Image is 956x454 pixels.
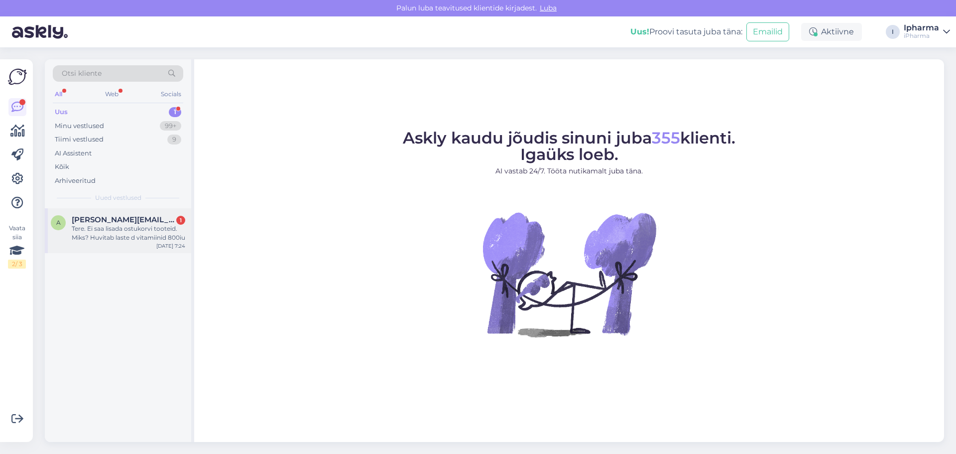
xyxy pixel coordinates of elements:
a: IpharmaiPharma [904,24,950,40]
span: Askly kaudu jõudis sinuni juba klienti. Igaüks loeb. [403,128,735,164]
div: All [53,88,64,101]
div: Web [103,88,120,101]
div: Aktiivne [801,23,862,41]
div: 99+ [160,121,181,131]
div: [DATE] 7:24 [156,242,185,250]
img: Askly Logo [8,67,27,86]
div: Proovi tasuta juba täna: [630,26,742,38]
span: angela.arviste@mail.ee [72,215,175,224]
div: Tiimi vestlused [55,135,104,145]
div: Socials [159,88,183,101]
span: a [56,219,61,226]
span: Luba [537,3,560,12]
div: I [886,25,900,39]
div: Vaata siia [8,224,26,269]
div: Minu vestlused [55,121,104,131]
span: Otsi kliente [62,68,102,79]
div: Uus [55,107,68,117]
div: Kõik [55,162,69,172]
div: 1 [176,216,185,225]
span: 355 [652,128,680,148]
p: AI vastab 24/7. Tööta nutikamalt juba täna. [403,166,735,176]
div: iPharma [904,32,939,40]
b: Uus! [630,27,649,36]
div: Tere. Ei saa lisada ostukorvi tooteid. Miks? Huvitab laste d vitamiinid 800iu [72,224,185,242]
button: Emailid [746,22,789,41]
div: 2 / 3 [8,260,26,269]
div: 1 [169,107,181,117]
div: Ipharma [904,24,939,32]
img: No Chat active [479,184,659,364]
div: Arhiveeritud [55,176,96,186]
div: AI Assistent [55,149,92,158]
span: Uued vestlused [95,193,141,202]
div: 9 [167,135,181,145]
